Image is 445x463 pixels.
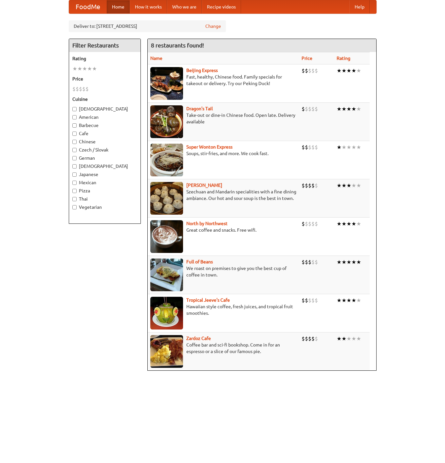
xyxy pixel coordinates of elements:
[72,55,137,62] h5: Rating
[150,227,297,233] p: Great coffee and snacks. Free wifi.
[311,182,315,189] li: $
[308,258,311,266] li: $
[337,220,342,227] li: ★
[72,148,77,152] input: Czech / Slovak
[346,105,351,113] li: ★
[150,150,297,157] p: Soups, stir-fries, and more. We cook fast.
[356,258,361,266] li: ★
[311,335,315,342] li: $
[302,56,312,61] a: Price
[186,106,213,111] a: Dragon's Tail
[308,220,311,227] li: $
[72,147,137,153] label: Czech / Slovak
[356,182,361,189] li: ★
[150,182,183,215] img: shandong.jpg
[346,182,351,189] li: ★
[72,106,137,112] label: [DEMOGRAPHIC_DATA]
[82,85,85,93] li: $
[308,105,311,113] li: $
[308,297,311,304] li: $
[72,115,77,119] input: American
[356,335,361,342] li: ★
[337,297,342,304] li: ★
[315,105,318,113] li: $
[150,56,162,61] a: Name
[202,0,241,13] a: Recipe videos
[186,297,230,303] a: Tropical Jeeve's Cafe
[150,297,183,329] img: jeeves.jpg
[186,259,213,264] b: Full of Beans
[337,335,342,342] li: ★
[305,144,308,151] li: $
[72,181,77,185] input: Mexican
[92,65,97,72] li: ★
[186,336,211,341] a: Zardoz Cafe
[150,67,183,100] img: beijing.jpg
[72,65,77,72] li: ★
[82,65,87,72] li: ★
[311,258,315,266] li: $
[69,39,140,52] h4: Filter Restaurants
[150,188,297,202] p: Szechuan and Mandarin specialities with a fine dining ambiance. Our hot and sour soup is the best...
[150,105,183,138] img: dragon.jpg
[346,144,351,151] li: ★
[315,182,318,189] li: $
[351,182,356,189] li: ★
[311,220,315,227] li: $
[305,182,308,189] li: $
[337,67,342,74] li: ★
[305,220,308,227] li: $
[76,85,79,93] li: $
[72,187,137,194] label: Pizza
[346,258,351,266] li: ★
[315,220,318,227] li: $
[302,182,305,189] li: $
[311,297,315,304] li: $
[150,265,297,278] p: We roast on premises to give you the best cup of coffee in town.
[72,205,77,209] input: Vegetarian
[72,171,137,178] label: Japanese
[351,67,356,74] li: ★
[305,105,308,113] li: $
[305,258,308,266] li: $
[72,76,137,82] h5: Price
[315,258,318,266] li: $
[356,67,361,74] li: ★
[205,23,221,29] a: Change
[72,132,77,136] input: Cafe
[342,105,346,113] li: ★
[356,220,361,227] li: ★
[69,20,226,32] div: Deliver to: [STREET_ADDRESS]
[311,67,315,74] li: $
[72,96,137,102] h5: Cuisine
[351,258,356,266] li: ★
[302,297,305,304] li: $
[72,197,77,201] input: Thai
[77,65,82,72] li: ★
[72,114,137,120] label: American
[349,0,370,13] a: Help
[308,335,311,342] li: $
[72,140,77,144] input: Chinese
[305,335,308,342] li: $
[337,258,342,266] li: ★
[85,85,89,93] li: $
[150,258,183,291] img: beans.jpg
[72,155,137,161] label: German
[351,297,356,304] li: ★
[186,144,232,150] a: Super Wonton Express
[150,303,297,316] p: Hawaiian style coffee, fresh juices, and tropical fruit smoothies.
[150,220,183,253] img: north.jpg
[337,105,342,113] li: ★
[87,65,92,72] li: ★
[308,182,311,189] li: $
[351,335,356,342] li: ★
[315,144,318,151] li: $
[337,182,342,189] li: ★
[342,144,346,151] li: ★
[186,68,218,73] b: Beijing Express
